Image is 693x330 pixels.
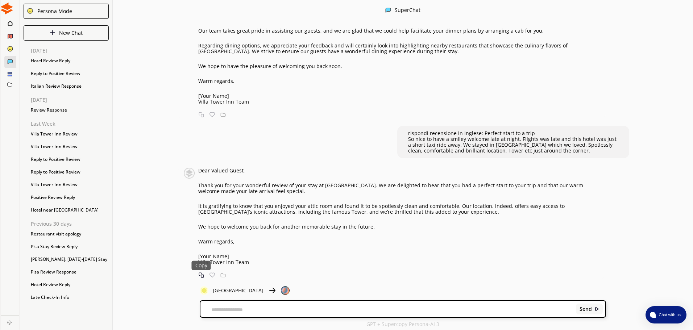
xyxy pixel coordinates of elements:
[27,55,112,66] div: Hotel Review Reply
[35,8,72,14] div: Persona Mode
[646,306,686,323] button: atlas-launcher
[198,63,606,69] p: We hope to have the pleasure of welcoming you back soon.
[27,229,112,239] div: Restaurant visit apology
[31,97,112,103] p: [DATE]
[198,224,606,230] p: We hope to welcome you back for another memorable stay in the future.
[192,261,211,270] div: Copy
[200,286,208,295] img: Close
[366,321,439,327] p: GPT + Supercopy Persona-AI 3
[209,272,215,278] img: Favorite
[31,121,112,127] p: Last Week
[281,286,290,295] img: Close
[27,254,112,265] div: [PERSON_NAME]: [DATE]-[DATE] Stay
[385,7,391,13] img: Close
[198,203,606,215] p: It is gratifying to know that you enjoyed your attic room and found it to be spotlessly clean and...
[209,112,215,117] img: Favorite
[395,7,420,14] div: SuperChat
[198,78,606,84] p: Warm regards,
[27,267,112,277] div: Pisa Review Response
[580,306,592,312] b: Send
[31,221,112,227] p: Previous 30 days
[198,168,606,174] p: Dear Valued Guest,
[7,320,12,325] img: Close
[27,205,112,216] div: Hotel near [GEOGRAPHIC_DATA]
[198,28,606,34] p: Our team takes great pride in assisting our guests, and we are glad that we could help facilitate...
[1,315,19,328] a: Close
[198,93,606,99] p: [Your Name]
[27,192,112,203] div: Positive Review Reply
[408,136,618,154] p: So nice to have a smiley welcome late at night. Flights was late and this hotel was just a short ...
[27,68,112,79] div: Reply to Positive Review
[268,286,277,295] img: Close
[184,168,195,179] img: Close
[27,105,112,116] div: Review Response
[198,183,606,194] p: Thank you for your wonderful review of your stay at [GEOGRAPHIC_DATA]. We are delighted to hear t...
[198,239,606,245] p: Warm regards,
[220,112,226,117] img: Save
[31,48,112,54] p: [DATE]
[656,312,682,318] span: Chat with us
[594,306,599,312] img: Close
[27,305,112,316] div: Reply to Negative Review
[50,30,55,35] img: Close
[27,241,112,252] div: Pisa Stay Review Reply
[59,30,83,36] p: New Chat
[27,129,112,139] div: Villa Tower Inn Review
[27,167,112,177] div: Reply to Positive Review
[27,179,112,190] div: Villa Tower Inn Review
[27,81,112,92] div: Italian Review Response
[27,279,112,290] div: Hotel Review Reply
[27,154,112,165] div: Reply to Positive Review
[198,43,606,54] p: Regarding dining options, we appreciate your feedback and will certainly look into highlighting n...
[27,141,112,152] div: Villa Tower Inn Review
[408,130,618,136] p: rispondi recensione in inglese: Perfect start to a trip
[27,292,112,303] div: Late Check-In Info
[198,259,606,265] p: Villa Tower Inn Team
[220,272,226,278] img: Save
[1,3,13,14] img: Close
[213,288,263,293] p: [GEOGRAPHIC_DATA]
[198,254,606,259] p: [Your Name]
[198,99,606,105] p: Villa Tower Inn Team
[199,272,204,278] img: Copy
[27,8,33,14] img: Close
[199,112,204,117] img: Copy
